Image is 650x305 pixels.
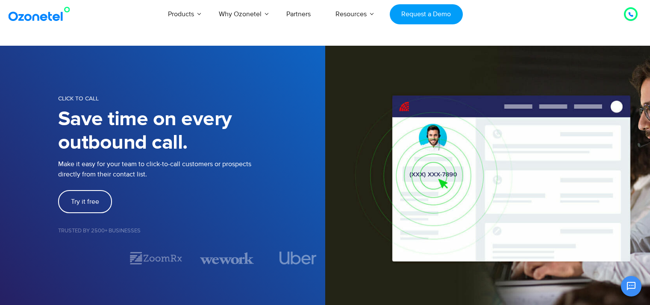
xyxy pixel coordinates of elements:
button: Open chat [621,276,641,296]
p: Make it easy for your team to click-to-call customers or prospects directly from their contact list. [58,159,325,179]
img: zoomrx [129,251,183,266]
a: Try it free [58,190,112,213]
h5: Trusted by 2500+ Businesses [58,228,325,234]
span: Try it free [71,198,99,205]
img: uber [279,252,317,264]
img: wework [200,251,254,266]
div: Image Carousel [58,251,325,266]
h1: Save time on every outbound call. [58,108,325,155]
span: CLICK TO CALL [58,95,99,102]
div: 4 / 7 [271,252,325,264]
div: 3 / 7 [200,251,254,266]
a: Request a Demo [390,4,463,24]
div: 1 / 7 [58,253,112,263]
div: 2 / 7 [129,251,183,266]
